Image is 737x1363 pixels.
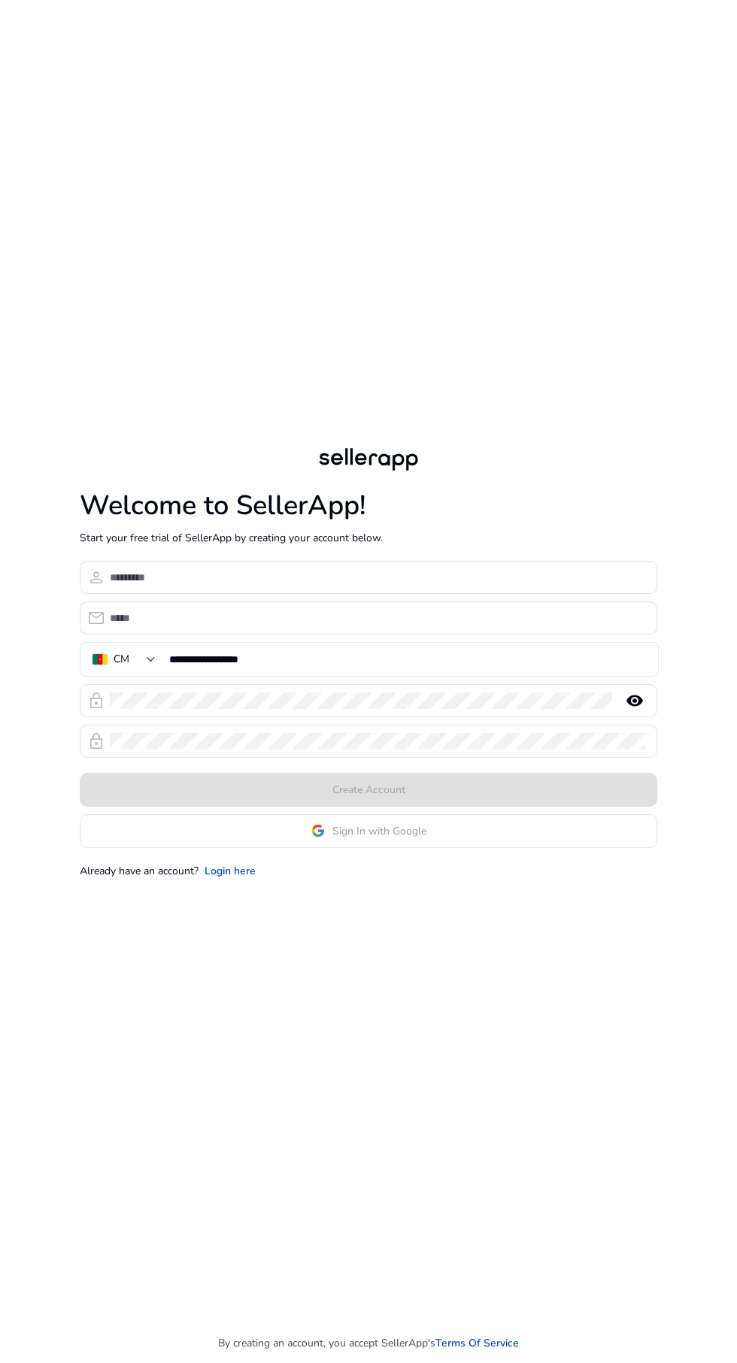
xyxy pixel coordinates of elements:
div: CM [114,651,129,668]
mat-icon: remove_red_eye [617,692,653,710]
span: lock [87,692,105,710]
span: lock [87,732,105,750]
a: Login here [205,863,256,879]
span: person [87,568,105,586]
span: email [87,609,105,627]
h1: Welcome to SellerApp! [80,489,657,522]
p: Start your free trial of SellerApp by creating your account below. [80,530,657,546]
p: Already have an account? [80,863,199,879]
a: Terms Of Service [435,1335,519,1351]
